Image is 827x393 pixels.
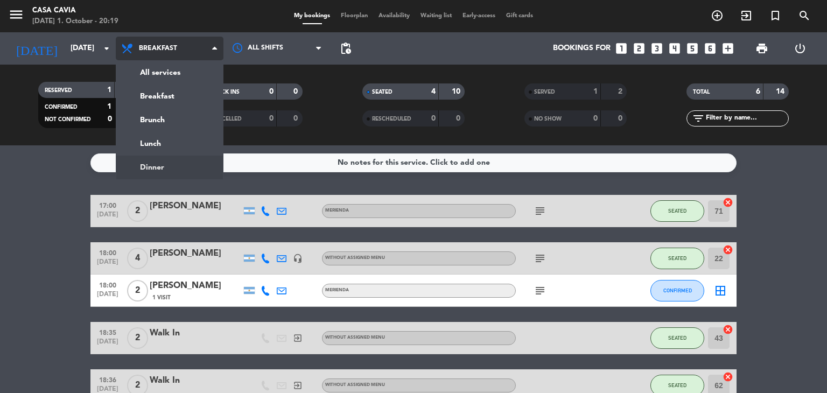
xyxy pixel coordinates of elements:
[618,88,625,95] strong: 2
[8,6,24,23] i: menu
[32,5,118,16] div: Casa Cavia
[127,280,148,301] span: 2
[534,89,555,95] span: SERVED
[711,9,724,22] i: add_circle_outline
[150,374,241,388] div: Walk In
[650,248,704,269] button: SEATED
[150,247,241,261] div: [PERSON_NAME]
[693,89,710,95] span: TOTAL
[501,13,538,19] span: Gift cards
[94,199,121,211] span: 17:00
[335,13,373,19] span: Floorplan
[152,293,171,302] span: 1 Visit
[650,327,704,349] button: SEATED
[269,88,274,95] strong: 0
[618,115,625,122] strong: 0
[534,284,546,297] i: subject
[94,211,121,223] span: [DATE]
[776,88,787,95] strong: 14
[769,9,782,22] i: turned_in_not
[415,13,457,19] span: Waiting list
[663,287,692,293] span: CONFIRMED
[107,86,111,94] strong: 1
[723,244,733,255] i: cancel
[650,200,704,222] button: SEATED
[8,6,24,26] button: menu
[798,9,811,22] i: search
[723,371,733,382] i: cancel
[457,13,501,19] span: Early-access
[338,157,490,169] div: No notes for this service. Click to add one
[534,116,562,122] span: NO SHOW
[94,278,121,291] span: 18:00
[632,41,646,55] i: looks_two
[45,117,91,122] span: NOT CONFIRMED
[740,9,753,22] i: exit_to_app
[650,41,664,55] i: looks_3
[325,288,349,292] span: Merienda
[372,89,393,95] span: SEATED
[685,41,699,55] i: looks_5
[150,326,241,340] div: Walk In
[703,41,717,55] i: looks_6
[45,88,72,93] span: RESERVED
[325,208,349,213] span: Merienda
[721,41,735,55] i: add_box
[94,338,121,350] span: [DATE]
[668,41,682,55] i: looks_4
[668,382,686,388] span: SEATED
[150,279,241,293] div: [PERSON_NAME]
[692,112,705,125] i: filter_list
[32,16,118,27] div: [DATE] 1. October - 20:19
[94,258,121,271] span: [DATE]
[94,291,121,303] span: [DATE]
[373,13,415,19] span: Availability
[94,246,121,258] span: 18:00
[431,88,436,95] strong: 4
[293,88,300,95] strong: 0
[781,32,819,65] div: LOG OUT
[116,85,223,108] a: Breakfast
[723,197,733,208] i: cancel
[116,156,223,179] a: Dinner
[139,45,177,52] span: Breakfast
[127,248,148,269] span: 4
[94,373,121,385] span: 18:36
[210,89,240,95] span: CHECK INS
[325,335,385,340] span: Without assigned menu
[116,132,223,156] a: Lunch
[293,115,300,122] strong: 0
[116,108,223,132] a: Brunch
[714,284,727,297] i: border_all
[431,115,436,122] strong: 0
[593,88,598,95] strong: 1
[94,326,121,338] span: 18:35
[553,44,611,53] span: Bookings for
[456,115,462,122] strong: 0
[293,381,303,390] i: exit_to_app
[8,37,65,60] i: [DATE]
[650,280,704,301] button: CONFIRMED
[45,104,78,110] span: CONFIRMED
[293,254,303,263] i: headset_mic
[593,115,598,122] strong: 0
[150,199,241,213] div: [PERSON_NAME]
[534,252,546,265] i: subject
[116,61,223,85] a: All services
[269,115,274,122] strong: 0
[107,103,111,110] strong: 1
[668,255,686,261] span: SEATED
[668,208,686,214] span: SEATED
[108,115,112,123] strong: 0
[668,335,686,341] span: SEATED
[127,200,148,222] span: 2
[210,116,242,122] span: CANCELLED
[452,88,462,95] strong: 10
[723,324,733,335] i: cancel
[705,113,788,124] input: Filter by name...
[372,116,411,122] span: RESCHEDULED
[127,327,148,349] span: 2
[534,205,546,217] i: subject
[755,42,768,55] span: print
[100,42,113,55] i: arrow_drop_down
